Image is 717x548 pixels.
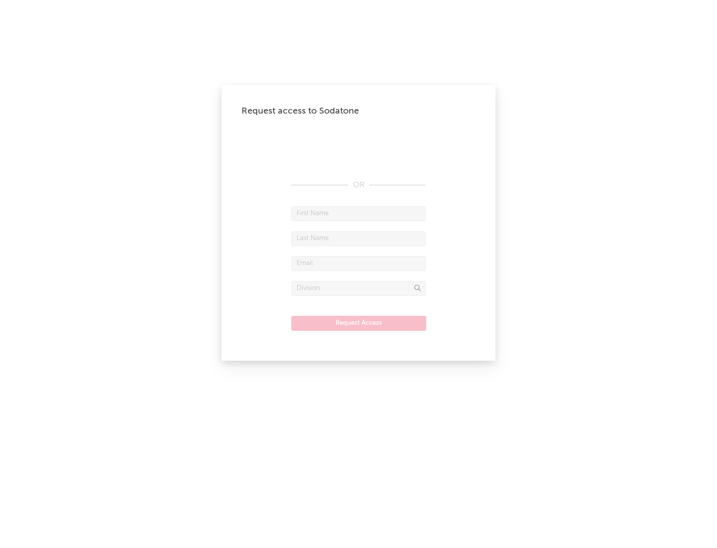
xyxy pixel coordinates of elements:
input: Last Name [291,231,426,246]
input: Email [291,256,426,271]
div: OR [291,179,426,191]
button: Request Access [291,316,426,331]
div: Request access to Sodatone [241,105,476,117]
input: Division [291,281,426,296]
input: First Name [291,206,426,221]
